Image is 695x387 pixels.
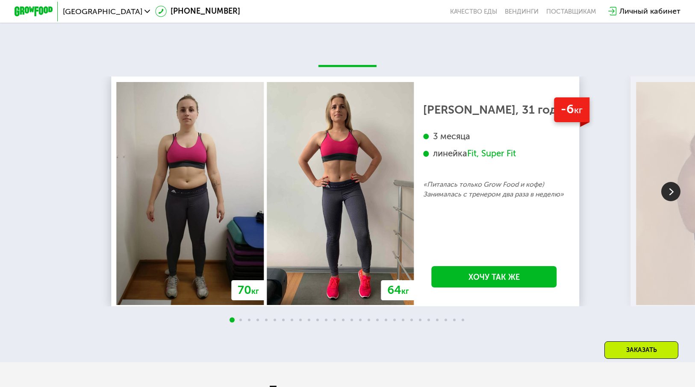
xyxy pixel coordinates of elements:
[450,8,497,15] a: Качество еды
[554,97,590,122] div: -6
[423,180,565,199] p: «Питалась только Grow Food и кофе) Занималась с тренером два раза в неделю»
[401,287,409,296] span: кг
[423,148,565,159] div: линейка
[505,8,539,15] a: Вендинги
[423,105,565,114] div: [PERSON_NAME], 31 год
[231,280,265,300] div: 70
[63,8,142,15] span: [GEOGRAPHIC_DATA]
[155,6,240,17] a: [PHONE_NUMBER]
[574,105,583,116] span: кг
[251,287,259,296] span: кг
[604,341,678,359] div: Заказать
[423,131,565,142] div: 3 месяца
[661,182,680,201] img: Slide right
[619,6,680,17] div: Личный кабинет
[431,266,557,288] a: Хочу так же
[546,8,596,15] div: поставщикам
[381,280,415,300] div: 64
[467,148,516,159] div: Fit, Super Fit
